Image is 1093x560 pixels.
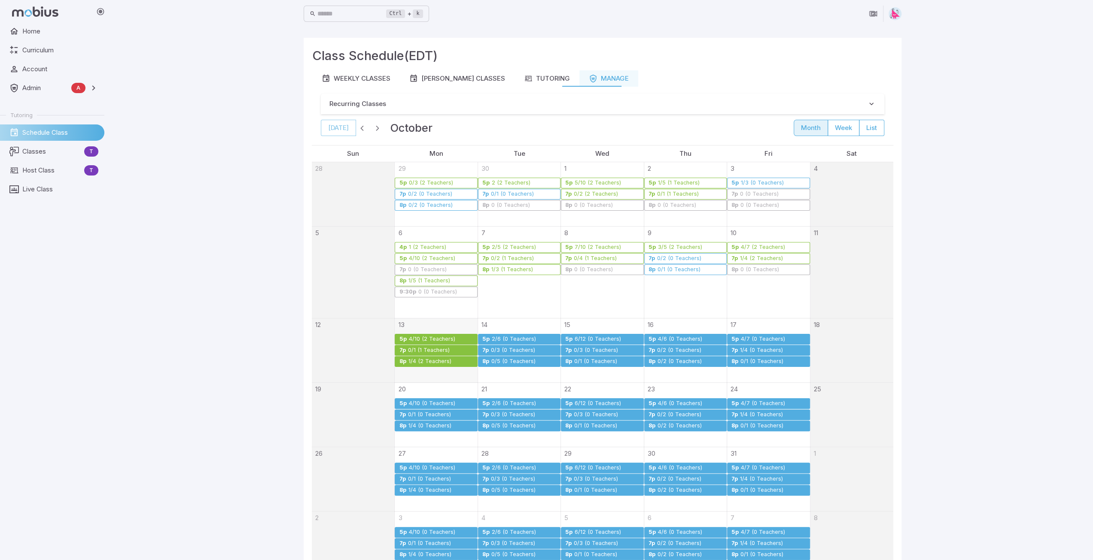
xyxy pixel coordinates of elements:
[592,145,613,162] a: Wednesday
[409,74,505,83] div: [PERSON_NAME] Classes
[22,45,98,55] span: Curriculum
[648,347,655,354] div: 7p
[482,358,490,365] div: 8p
[565,412,572,418] div: 7p
[648,423,656,429] div: 8p
[482,244,490,251] div: 5p
[731,358,739,365] div: 8p
[731,400,739,407] div: 5p
[648,400,656,407] div: 5p
[740,540,783,547] div: 1/4 (0 Teachers)
[727,162,734,173] a: October 3, 2025
[565,244,573,251] div: 5p
[644,512,652,523] a: November 6, 2025
[399,347,406,354] div: 7p
[312,227,319,238] a: October 5, 2025
[490,476,536,482] div: 0/3 (0 Teachers)
[408,255,455,262] div: 4/10 (2 Teachers)
[22,185,98,194] span: Live Class
[561,162,644,226] td: October 1, 2025
[490,255,534,262] div: 0/2 (1 Teachers)
[312,162,323,173] a: September 28, 2025
[22,64,98,74] span: Account
[491,244,536,251] div: 2/5 (2 Teachers)
[482,412,489,418] div: 7p
[565,540,572,547] div: 7p
[482,347,489,354] div: 7p
[565,255,572,262] div: 7p
[657,255,702,262] div: 0/2 (0 Teachers)
[399,336,407,342] div: 5p
[648,255,655,262] div: 7p
[399,476,406,482] div: 7p
[399,180,407,186] div: 5p
[565,358,572,365] div: 8p
[408,336,455,342] div: 4/10 (2 Teachers)
[491,487,536,493] div: 0/5 (0 Teachers)
[22,128,98,137] span: Schedule Class
[648,551,656,558] div: 8p
[395,226,478,318] td: October 6, 2025
[491,551,536,558] div: 0/5 (0 Teachers)
[731,412,738,418] div: 7p
[658,180,700,186] div: 1/5 (1 Teachers)
[565,191,572,197] div: 7p
[510,145,529,162] a: Tuesday
[408,244,446,251] div: 1 (2 Teachers)
[740,529,785,536] div: 4/7 (0 Teachers)
[491,336,536,342] div: 2/6 (0 Teachers)
[740,400,785,407] div: 4/7 (0 Teachers)
[565,529,573,536] div: 5p
[491,180,531,186] div: 2 (2 Teachers)
[395,383,405,394] a: October 20, 2025
[478,318,560,383] td: October 14, 2025
[573,540,618,547] div: 0/3 (0 Teachers)
[810,227,818,238] a: October 11, 2025
[574,487,618,493] div: 0/1 (0 Teachers)
[810,383,821,394] a: October 25, 2025
[573,191,618,197] div: 0/2 (2 Teachers)
[395,447,405,458] a: October 27, 2025
[482,423,490,429] div: 8p
[648,180,656,186] div: 5p
[491,358,536,365] div: 0/5 (0 Teachers)
[644,383,655,394] a: October 23, 2025
[658,244,703,251] div: 3/5 (2 Teachers)
[399,412,406,418] div: 7p
[573,347,618,354] div: 0/3 (0 Teachers)
[644,447,727,512] td: October 30, 2025
[417,289,457,295] div: 0 (0 Teachers)
[657,423,702,429] div: 0/2 (0 Teachers)
[648,266,656,273] div: 8p
[565,266,572,273] div: 8p
[565,423,572,429] div: 8p
[731,202,739,209] div: 8p
[482,336,490,342] div: 5p
[478,383,487,394] a: October 21, 2025
[399,400,407,407] div: 5p
[395,318,404,330] a: October 13, 2025
[574,551,618,558] div: 0/1 (0 Teachers)
[644,318,654,330] a: October 16, 2025
[740,465,785,471] div: 4/7 (0 Teachers)
[482,191,489,197] div: 7p
[565,202,572,209] div: 8p
[740,180,784,186] div: 1/3 (0 Teachers)
[574,202,613,209] div: 0 (0 Teachers)
[407,191,452,197] div: 0/2 (0 Teachers)
[740,423,784,429] div: 0/1 (0 Teachers)
[478,447,560,512] td: October 28, 2025
[731,465,739,471] div: 5p
[561,447,572,458] a: October 29, 2025
[810,162,818,173] a: October 4, 2025
[312,447,323,458] a: October 26, 2025
[740,358,784,365] div: 0/1 (0 Teachers)
[408,202,453,209] div: 0/2 (0 Teachers)
[740,487,784,493] div: 0/1 (0 Teachers)
[648,412,655,418] div: 7p
[648,465,656,471] div: 5p
[408,180,453,186] div: 0/3 (2 Teachers)
[794,120,828,136] button: month
[491,400,536,407] div: 2/6 (0 Teachers)
[22,27,98,36] span: Home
